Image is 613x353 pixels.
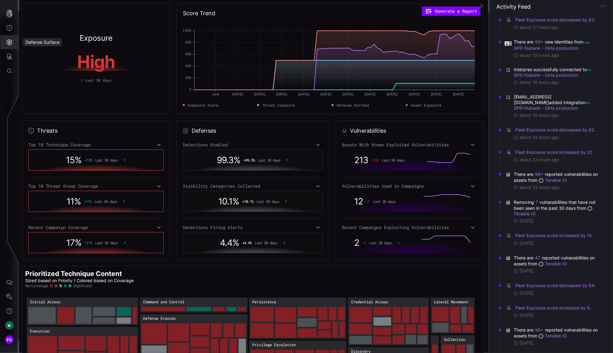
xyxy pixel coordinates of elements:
rect: Lateral Movement → Lateral Movement:Remote Services: 19 [463,325,473,332]
span: Threat Exposure [262,102,295,108]
rect: Persistence → Persistence:Account Manipulation: 36 [298,307,317,317]
text: [DATE] [365,92,375,96]
button: Fleet Exposure score increased by 9. [515,305,591,311]
rect: Defense Evasion → Defense Evasion:Obfuscated Files or Information: 83 [142,323,167,344]
rect: Persistence → Persistence:Registry Run Keys / Startup Folder: 60 [275,307,296,322]
span: 4.4 % [220,237,239,248]
a: SPEI Nubank - Okta production [514,67,593,78]
img: Okta [585,40,590,45]
rect: Defense Evasion → Defense Evasion:Modify Registry: 61 [168,323,189,341]
a: Tenable IO [539,261,567,266]
span: 10.1 % [218,196,239,207]
rect: Execution → Execution:Windows Management Instrumentation: 52 [86,336,106,351]
span: Last 30 days [85,77,111,83]
h4: Activity Feed [496,3,531,10]
div: Recent Campaigns Exploiting Vulnerabilities [342,225,477,230]
span: Last 30 days [95,241,118,245]
span: Last 30 days [95,199,117,204]
span: Last 30 days [373,199,396,204]
rect: Initial Access → Initial Access:Exploit Public-Facing Application: 60 [76,307,91,324]
rect: Credential Access → Credential Access:Adversary-in-the-Middle: 19 [406,335,416,344]
div: Detections Firing Alerts [183,225,323,230]
rect: Persistence → Persistence:Windows Service: 34 [298,328,317,337]
rect: Persistence → Persistence:Valid Accounts: 63 [251,307,274,322]
div: Vulnerabilities Used in Campaigns [342,183,477,189]
span: + 4.4 % [242,241,252,245]
div: Detections Enabled [183,142,323,148]
time: about 17 hours ago [519,25,559,30]
span: 12 [355,196,363,207]
rect: Initial Access: 379 [27,298,138,325]
time: [DATE] [519,241,533,246]
text: [DATE] [453,92,464,96]
rect: Credential Access → Credential Access:Security Account Manager: 27 [374,327,391,335]
span: -1 [366,199,370,204]
rect: Credential Access → Credential Access:Password Guessing: 18 [418,335,428,344]
span: + 15 % [85,158,92,162]
text: 0 [189,88,191,91]
button: Fleet Exposure score decreased by 62. [515,127,596,133]
span: 99.3 % [217,155,240,165]
button: Generate a Report [422,7,481,16]
div: Recent Campaign Coverage [28,225,164,230]
time: [DATE] [519,313,533,318]
time: about 23 hours ago [519,185,559,190]
rect: Lateral Movement → Lateral Movement:RDP Hijacking: 19 [450,325,461,332]
time: about 18 hours ago [519,112,559,118]
span: + 10.1 % [242,199,253,204]
span: Last 30 days [369,241,392,245]
rect: Credential Access → Credential Access:Password Spraying: 36 [350,336,372,344]
img: Tenable [539,178,544,183]
rect: Lateral Movement → Lateral Movement:SMB/Windows Admin Shares: 34 [450,307,460,323]
div: Top 10 Threat Group Coverage [28,183,164,189]
rect: Credential Access → Credential Access:Credentials In Files: 30 [374,317,391,326]
time: [DATE] [519,218,533,224]
h2: Exposure [80,34,113,42]
span: N [8,322,11,329]
a: SPEI Nubank - Okta production [514,100,592,111]
h2: Score Trend [183,10,215,17]
rect: Lateral Movement → Lateral Movement:Exploitation of Remote Services: 34 [432,323,449,332]
rect: Initial Access → Initial Access:External Remote Services: 34 [93,318,115,324]
rect: Command and Control → Command and Control:Remote Access Tools: 27 [212,307,225,311]
rect: Credential Access → Credential Access:Brute Force: 27 [374,337,391,344]
rect: Initial Access → Initial Access:Valid Accounts: 63 [57,307,74,324]
rect: Defense Evasion → Defense Evasion:Mshta: 26 [235,323,246,337]
span: 2 [355,237,360,248]
span: There are new identities from [514,39,599,51]
time: about 18 hours ago [519,53,559,58]
button: 7 [535,199,538,205]
text: 200 [185,76,191,80]
button: N [0,318,18,332]
img: Okta [585,100,590,105]
span: Interpres successfully connected to [514,67,599,78]
text: [DATE] [409,92,420,96]
h2: Threats [37,127,58,135]
rect: Initial Access → Initial Access:Spearphishing Attachment: 100 [28,307,56,324]
rect: Lateral Movement → Lateral Movement:Software Deployment Tools: 22 [462,307,467,323]
button: Fleet Exposure score increased by 22. [515,149,593,155]
rect: Persistence → Persistence:Scheduled Task: 54 [275,324,296,337]
rect: Credential Access → Credential Access:Private Keys: 26 [393,307,401,323]
rect: Credential Access → Credential Access:LSASS Memory: 62 [350,307,372,322]
rect: Credential Access → Credential Access:Credentials from Web Browsers: 24 [411,307,419,323]
text: 800 [185,40,191,44]
span: There are reported vulnerabilities on assets from [514,171,599,183]
a: SPEI Nubank - Okta production [514,39,591,50]
rect: Persistence → Persistence:Local Account: 19 [318,331,331,337]
rect: Persistence → Persistence:External Remote Services: 34 [298,318,317,327]
span: FO [7,337,12,343]
rect: Initial Access → Initial Access:Local Accounts: 20 [132,307,137,324]
rect: Command and Control → Command and Control:DNS: 23 [226,307,237,311]
rect: Lateral Movement → Lateral Movement:Remote Desktop Protocol: 50 [432,307,449,321]
time: [DATE] [519,290,533,296]
h2: Vulnerabilities [350,127,387,135]
h1: High [38,53,155,71]
h2: Defenses [192,127,216,135]
text: [DATE] [254,92,265,96]
time: about 18 hours ago [519,80,559,85]
span: Exposure Score [188,102,218,108]
rect: Credential Access → Credential Access:OS Credential Dumping: 44 [350,324,372,334]
text: [DATE] [342,92,353,96]
time: [DATE] [519,268,533,274]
